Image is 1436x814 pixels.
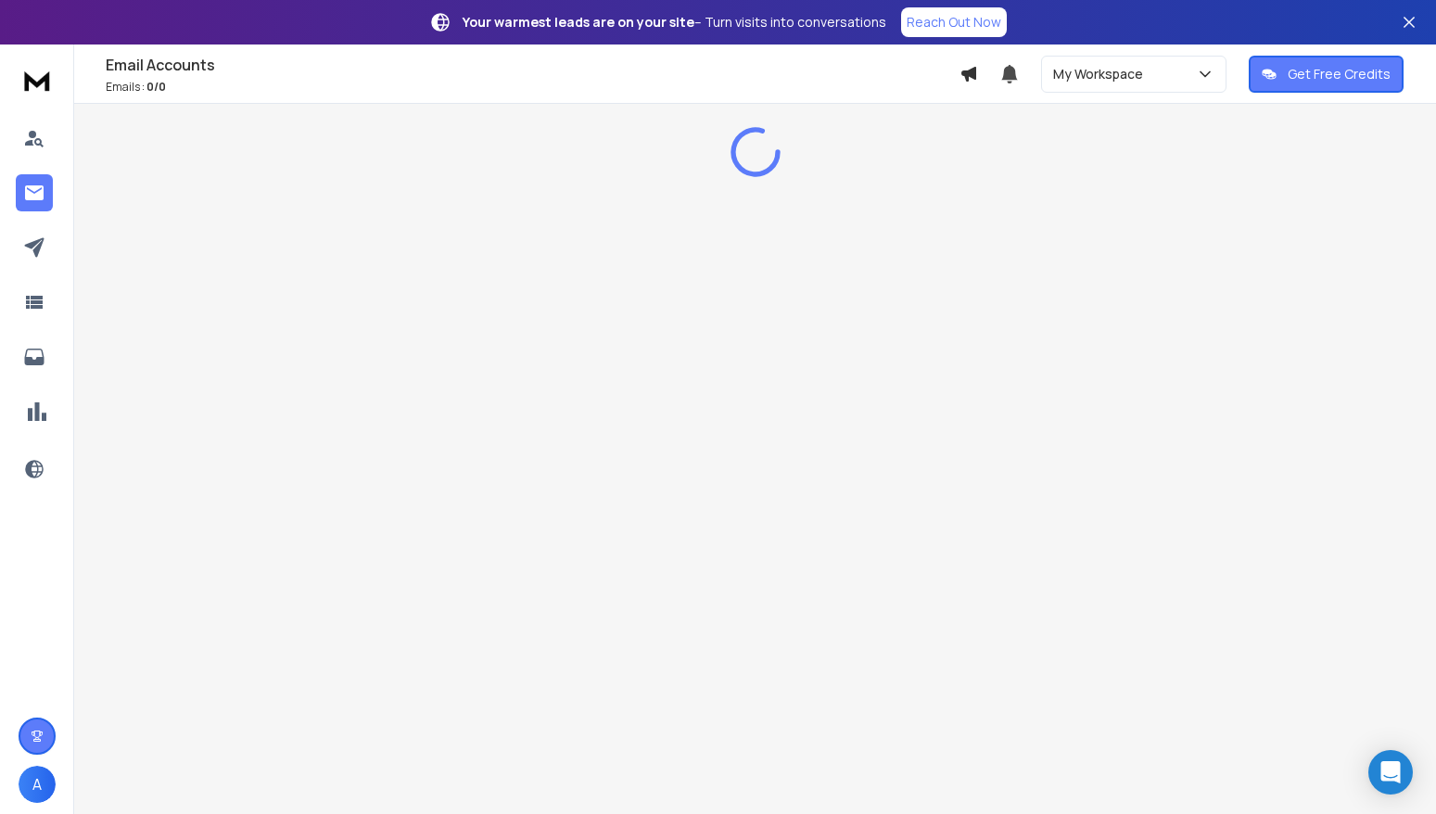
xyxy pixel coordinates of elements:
h1: Email Accounts [106,54,959,76]
a: Reach Out Now [901,7,1007,37]
p: Emails : [106,80,959,95]
p: – Turn visits into conversations [463,13,886,32]
div: Open Intercom Messenger [1368,750,1413,795]
p: Reach Out Now [907,13,1001,32]
button: A [19,766,56,803]
p: Get Free Credits [1288,65,1391,83]
button: Get Free Credits [1249,56,1404,93]
span: 0 / 0 [146,79,166,95]
p: My Workspace [1053,65,1150,83]
img: logo [19,63,56,97]
strong: Your warmest leads are on your site [463,13,694,31]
